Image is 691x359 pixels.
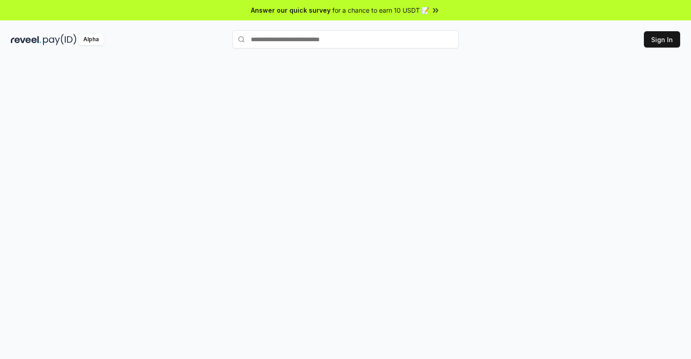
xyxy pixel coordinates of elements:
[11,34,41,45] img: reveel_dark
[78,34,104,45] div: Alpha
[251,5,331,15] span: Answer our quick survey
[332,5,429,15] span: for a chance to earn 10 USDT 📝
[644,31,680,48] button: Sign In
[43,34,77,45] img: pay_id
